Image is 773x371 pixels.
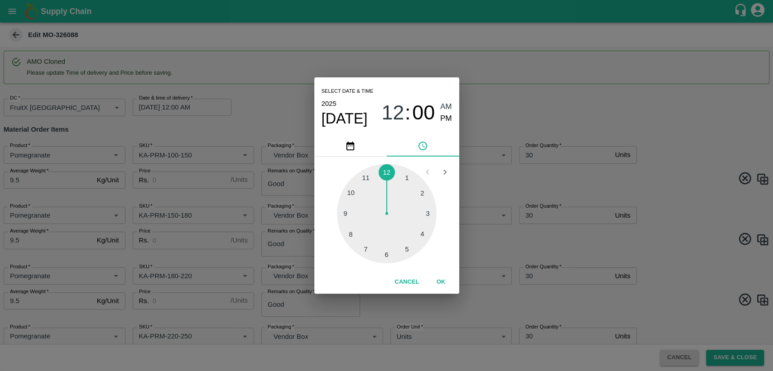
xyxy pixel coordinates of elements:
[322,109,368,128] button: [DATE]
[387,135,459,157] button: pick time
[440,101,452,113] button: AM
[322,98,336,109] button: 2025
[436,163,453,181] button: Open next view
[427,274,456,290] button: OK
[391,274,423,290] button: Cancel
[405,101,410,125] span: :
[440,113,452,125] button: PM
[412,101,435,125] button: 00
[381,101,404,125] button: 12
[322,85,374,98] span: Select date & time
[314,135,387,157] button: pick date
